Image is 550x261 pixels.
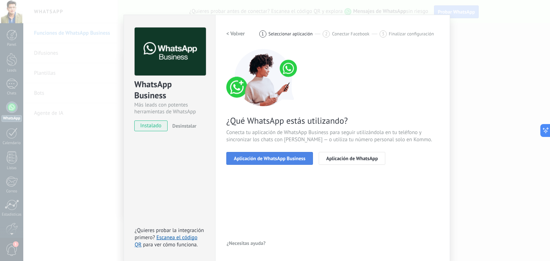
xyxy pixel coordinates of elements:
h2: < Volver [226,30,245,37]
span: 1 [261,31,264,37]
span: Finalizar configuración [389,31,434,36]
button: < Volver [226,28,245,40]
span: Conectar Facebook [332,31,370,36]
span: ¿Quieres probar la integración primero? [135,227,204,241]
span: Aplicación de WhatsApp [326,156,378,161]
span: 3 [382,31,384,37]
span: para ver cómo funciona. [143,241,198,248]
button: ¿Necesitas ayuda? [226,238,266,248]
button: Aplicación de WhatsApp Business [226,152,313,165]
span: Conecta tu aplicación de WhatsApp Business para seguir utilizándola en tu teléfono y sincronizar ... [226,129,439,143]
div: Más leads con potentes herramientas de WhatsApp [134,102,205,115]
img: connect number [226,49,301,106]
span: ¿Necesitas ayuda? [227,241,266,246]
span: instalado [135,120,167,131]
div: WhatsApp Business [134,79,205,102]
span: Desinstalar [172,123,196,129]
button: Aplicación de WhatsApp [319,152,385,165]
button: Desinstalar [169,120,196,131]
a: Escanea el código QR [135,234,197,248]
span: 2 [325,31,328,37]
span: ¿Qué WhatsApp estás utilizando? [226,115,439,126]
img: logo_main.png [135,28,206,76]
span: Seleccionar aplicación [269,31,313,36]
span: Aplicación de WhatsApp Business [234,156,305,161]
